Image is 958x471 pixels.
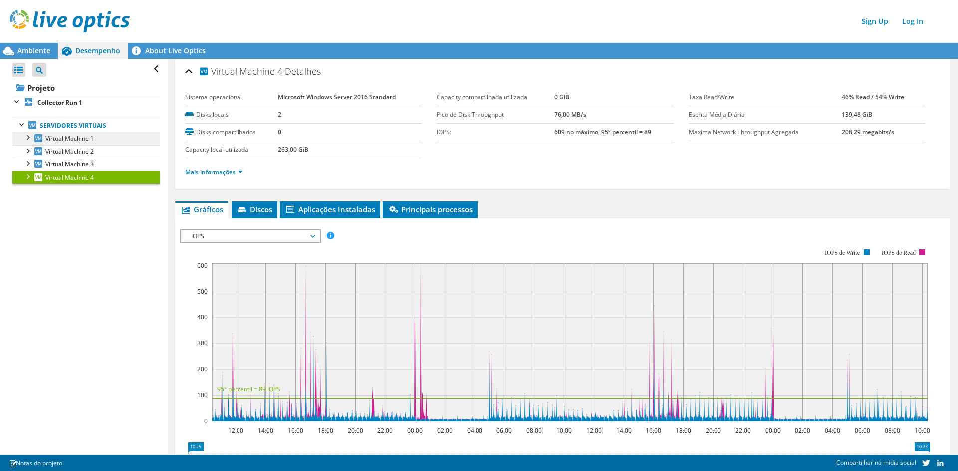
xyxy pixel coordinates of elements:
[689,92,842,102] label: Taxa Read/Write
[37,98,82,107] b: Collector Run 1
[45,160,94,168] span: Virtual Machine 3
[17,46,50,55] span: Ambiente
[318,426,333,435] text: 18:00
[180,204,223,214] span: Gráficos
[12,158,160,171] a: Virtual Machine 3
[795,426,810,435] text: 02:00
[437,92,554,102] label: Capacity compartilhada utilizada
[12,119,160,132] a: Servidores virtuais
[12,80,160,96] a: Projeto
[554,128,651,136] b: 609 no máximo, 95º percentil = 89
[689,110,842,120] label: Escrita Média Diária
[278,93,396,101] b: Microsoft Windows Server 2016 Standard
[278,128,281,136] b: 0
[554,110,586,119] b: 76,00 MB/s
[842,93,904,101] b: 46% Read / 54% Write
[735,426,751,435] text: 22:00
[2,457,69,469] a: Notas do projeto
[437,426,453,435] text: 02:00
[217,385,280,393] text: 95° percentil = 89 IOPS
[12,96,160,109] a: Collector Run 1
[836,458,916,467] span: Compartilhar na mídia social
[586,426,602,435] text: 12:00
[128,43,213,59] a: About Live Optics
[10,10,130,32] img: live_optics_svg.svg
[646,426,661,435] text: 16:00
[825,426,840,435] text: 04:00
[842,110,872,119] b: 139,48 GiB
[554,93,569,101] b: 0 GiB
[258,426,273,435] text: 14:00
[616,426,632,435] text: 14:00
[197,287,208,296] text: 500
[285,65,321,77] span: Detalhes
[185,92,278,102] label: Sistema operacional
[197,313,208,321] text: 400
[186,230,314,242] span: IOPS
[198,65,282,77] span: Virtual Machine 4
[197,391,208,399] text: 100
[12,145,160,158] a: Virtual Machine 2
[228,426,243,435] text: 12:00
[185,127,278,137] label: Disks compartilhados
[237,204,272,214] span: Discos
[689,127,842,137] label: Maxima Network Throughput Agregada
[526,426,542,435] text: 08:00
[882,249,916,256] text: IOPS de Read
[75,46,120,55] span: Desempenho
[706,426,721,435] text: 20:00
[857,14,893,28] a: Sign Up
[185,110,278,120] label: Disks locais
[204,417,208,425] text: 0
[185,145,278,155] label: Capacity local utilizada
[197,339,208,347] text: 300
[12,132,160,145] a: Virtual Machine 1
[825,249,860,256] text: IOPS de Write
[842,128,894,136] b: 208,29 megabits/s
[278,110,281,119] b: 2
[288,426,303,435] text: 16:00
[765,426,781,435] text: 00:00
[437,127,554,137] label: IOPS:
[45,134,94,143] span: Virtual Machine 1
[185,168,243,176] a: Mais informações
[496,426,512,435] text: 06:00
[388,204,473,214] span: Principais processos
[278,145,308,154] b: 263,00 GiB
[348,426,363,435] text: 20:00
[915,426,930,435] text: 10:00
[885,426,900,435] text: 08:00
[407,426,423,435] text: 00:00
[45,147,94,156] span: Virtual Machine 2
[197,365,208,373] text: 200
[285,204,375,214] span: Aplicações Instaladas
[45,173,94,182] span: Virtual Machine 4
[437,110,554,120] label: Pico de Disk Throughput
[897,14,928,28] a: Log In
[855,426,870,435] text: 06:00
[467,426,482,435] text: 04:00
[12,171,160,184] a: Virtual Machine 4
[676,426,691,435] text: 18:00
[556,426,572,435] text: 10:00
[377,426,393,435] text: 22:00
[197,261,208,270] text: 600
